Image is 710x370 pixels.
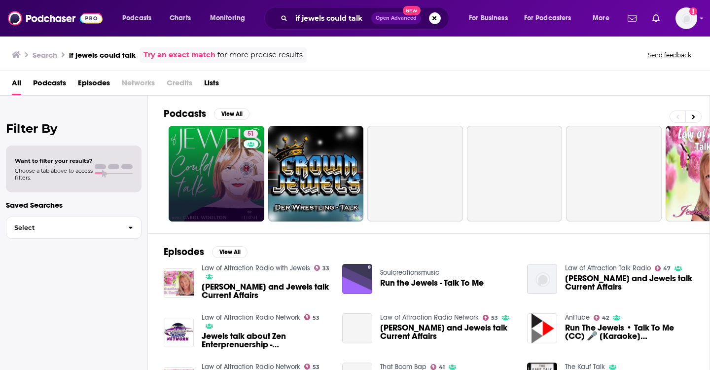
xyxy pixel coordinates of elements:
[122,11,151,25] span: Podcasts
[342,264,372,294] img: Run the Jewels - Talk To Me
[6,121,142,136] h2: Filter By
[593,11,609,25] span: More
[675,7,697,29] button: Show profile menu
[469,11,508,25] span: For Business
[202,332,330,349] a: Jewels talk about Zen Enterprenuership - Riz Virk
[33,50,57,60] h3: Search
[527,264,557,294] img: Dr. David Che and Jewels talk Current Affairs
[204,75,219,95] a: Lists
[313,365,319,370] span: 53
[212,246,248,258] button: View All
[624,10,640,27] a: Show notifications dropdown
[380,324,515,340] span: [PERSON_NAME] and Jewels talk Current Affairs
[313,316,319,320] span: 53
[203,10,258,26] button: open menu
[403,6,421,15] span: New
[291,10,371,26] input: Search podcasts, credits, & more...
[244,130,258,138] a: 51
[163,10,197,26] a: Charts
[602,316,609,320] span: 42
[655,265,671,271] a: 47
[648,10,664,27] a: Show notifications dropdown
[202,264,310,272] a: Law of Attraction Radio with Jewels
[371,12,421,24] button: Open AdvancedNew
[524,11,571,25] span: For Podcasters
[202,283,330,299] a: Dr. David Che and Jewels talk Current Affairs
[33,75,66,95] a: Podcasts
[439,365,445,370] span: 41
[527,313,557,343] img: Run The Jewels • Talk To Me (CC) 🎤 [Karaoke] [Instrumental Lyrics]
[170,11,191,25] span: Charts
[167,75,192,95] span: Credits
[675,7,697,29] img: User Profile
[164,318,194,348] img: Jewels talk about Zen Enterprenuership - Riz Virk
[274,7,459,30] div: Search podcasts, credits, & more...
[380,279,484,287] a: Run the Jewels - Talk To Me
[430,364,445,370] a: 41
[565,274,694,291] span: [PERSON_NAME] and Jewels talk Current Affairs
[78,75,110,95] a: Episodes
[645,51,694,59] button: Send feedback
[322,266,329,271] span: 33
[15,157,93,164] span: Want to filter your results?
[164,108,206,120] h2: Podcasts
[169,126,264,222] a: 51
[202,332,330,349] span: Jewels talk about Zen Enterprenuership - [PERSON_NAME]
[663,266,671,271] span: 47
[565,324,694,340] a: Run The Jewels • Talk To Me (CC) 🎤 [Karaoke] [Instrumental Lyrics]
[380,324,515,340] a: Dr. David Che and Jewels talk Current Affairs
[164,246,204,258] h2: Episodes
[376,16,417,21] span: Open Advanced
[380,268,439,277] a: Soulcreationsmusic
[462,10,520,26] button: open menu
[6,217,142,239] button: Select
[164,108,249,120] a: PodcastsView All
[164,246,248,258] a: EpisodesView All
[6,200,142,210] p: Saved Searches
[689,7,697,15] svg: Add a profile image
[115,10,164,26] button: open menu
[380,313,479,322] a: Law of Attraction Radio Network
[15,167,93,181] span: Choose a tab above to access filters.
[8,9,103,28] img: Podchaser - Follow, Share and Rate Podcasts
[210,11,245,25] span: Monitoring
[122,75,155,95] span: Networks
[565,274,694,291] a: Dr. David Che and Jewels talk Current Affairs
[202,313,300,322] a: Law of Attraction Radio Network
[314,265,330,271] a: 33
[214,108,249,120] button: View All
[12,75,21,95] a: All
[565,264,651,272] a: Law of Attraction Talk Radio
[675,7,697,29] span: Logged in as kkade
[248,129,254,139] span: 51
[202,283,330,299] span: [PERSON_NAME] and Jewels talk Current Affairs
[491,316,498,320] span: 53
[6,224,120,231] span: Select
[143,49,215,61] a: Try an exact match
[586,10,622,26] button: open menu
[565,313,590,322] a: AntTube
[164,268,194,298] img: Dr. David Che and Jewels talk Current Affairs
[594,315,609,321] a: 42
[69,50,136,60] h3: if jewels could talk
[304,314,320,320] a: 53
[483,315,498,321] a: 53
[342,313,372,343] a: Dr. David Che and Jewels talk Current Affairs
[304,364,320,370] a: 53
[217,49,303,61] span: for more precise results
[518,10,586,26] button: open menu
